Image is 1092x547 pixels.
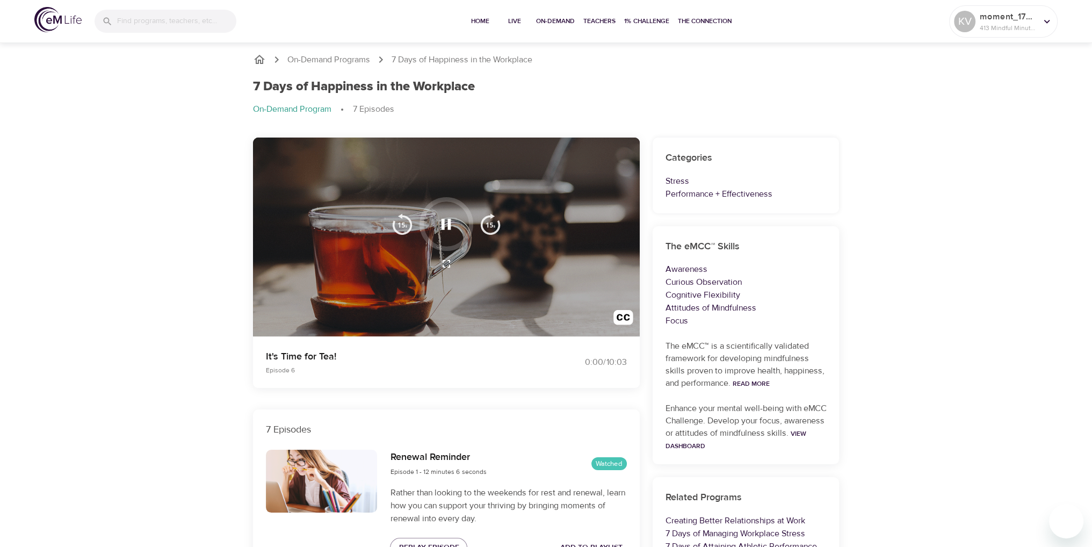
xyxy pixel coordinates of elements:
p: Awareness [666,263,827,276]
p: On-Demand Program [253,103,331,116]
h1: 7 Days of Happiness in the Workplace [253,79,475,95]
p: Rather than looking to the weekends for rest and renewal, learn how you can support your thriving... [390,486,626,525]
p: Episode 6 [266,365,533,375]
span: Episode 1 - 12 minutes 6 seconds [390,467,486,476]
span: Teachers [583,16,616,27]
p: 413 Mindful Minutes [980,23,1037,33]
a: Read More [733,379,770,388]
a: 7 Days of Managing Workplace Stress [666,528,805,539]
span: Live [502,16,527,27]
p: Focus [666,314,827,327]
h6: Related Programs [666,490,827,506]
p: moment_1755283842 [980,10,1037,23]
button: Transcript/Closed Captions (c) [607,304,640,336]
p: Stress [666,175,827,188]
img: 15s_prev.svg [392,213,413,235]
h6: Categories [666,150,827,166]
input: Find programs, teachers, etc... [117,10,236,33]
img: 15s_next.svg [480,213,501,235]
iframe: Button to launch messaging window [1049,504,1083,538]
nav: breadcrumb [253,53,840,66]
p: 7 Episodes [266,422,627,437]
div: 0:00 / 10:03 [546,356,627,369]
div: KV [954,11,975,32]
p: Performance + Effectiveness [666,188,827,200]
a: Creating Better Relationships at Work [666,515,805,526]
p: It's Time for Tea! [266,349,533,364]
p: Cognitive Flexibility [666,289,827,301]
p: Curious Observation [666,276,827,289]
p: 7 Episodes [353,103,394,116]
p: The eMCC™ is a scientifically validated framework for developing mindfulness skills proven to imp... [666,340,827,390]
span: 1% Challenge [624,16,669,27]
p: Attitudes of Mindfulness [666,301,827,314]
p: Enhance your mental well-being with eMCC Challenge. Develop your focus, awareness or attitudes of... [666,402,827,452]
h6: The eMCC™ Skills [666,239,827,255]
p: 7 Days of Happiness in the Workplace [392,54,532,66]
h6: Renewal Reminder [390,450,486,465]
a: On-Demand Programs [287,54,370,66]
span: Watched [591,459,627,469]
span: On-Demand [536,16,575,27]
a: View Dashboard [666,429,806,450]
img: open_caption.svg [613,310,633,330]
nav: breadcrumb [253,103,840,116]
img: logo [34,7,82,32]
span: Home [467,16,493,27]
span: The Connection [678,16,732,27]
